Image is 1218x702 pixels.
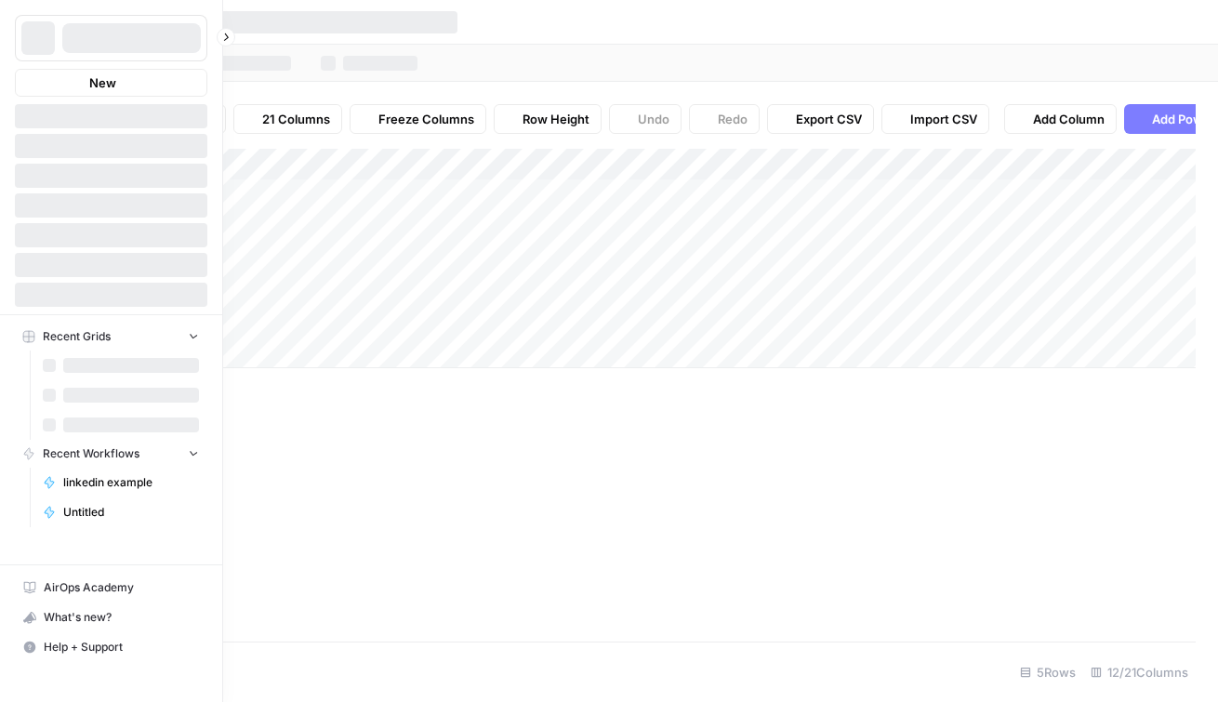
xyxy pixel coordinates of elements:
[262,110,330,128] span: 21 Columns
[34,468,207,497] a: linkedin example
[378,110,474,128] span: Freeze Columns
[1083,657,1196,687] div: 12/21 Columns
[15,440,207,468] button: Recent Workflows
[1013,657,1083,687] div: 5 Rows
[43,445,139,462] span: Recent Workflows
[15,603,207,632] button: What's new?
[15,632,207,662] button: Help + Support
[881,104,989,134] button: Import CSV
[15,323,207,351] button: Recent Grids
[16,603,206,631] div: What's new?
[1033,110,1105,128] span: Add Column
[796,110,862,128] span: Export CSV
[63,504,199,521] span: Untitled
[1004,104,1117,134] button: Add Column
[34,497,207,527] a: Untitled
[689,104,760,134] button: Redo
[15,573,207,603] a: AirOps Academy
[89,73,116,92] span: New
[638,110,669,128] span: Undo
[609,104,682,134] button: Undo
[718,110,748,128] span: Redo
[44,639,199,656] span: Help + Support
[350,104,486,134] button: Freeze Columns
[44,579,199,596] span: AirOps Academy
[15,69,207,97] button: New
[523,110,589,128] span: Row Height
[63,474,199,491] span: linkedin example
[233,104,342,134] button: 21 Columns
[494,104,602,134] button: Row Height
[910,110,977,128] span: Import CSV
[767,104,874,134] button: Export CSV
[43,328,111,345] span: Recent Grids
